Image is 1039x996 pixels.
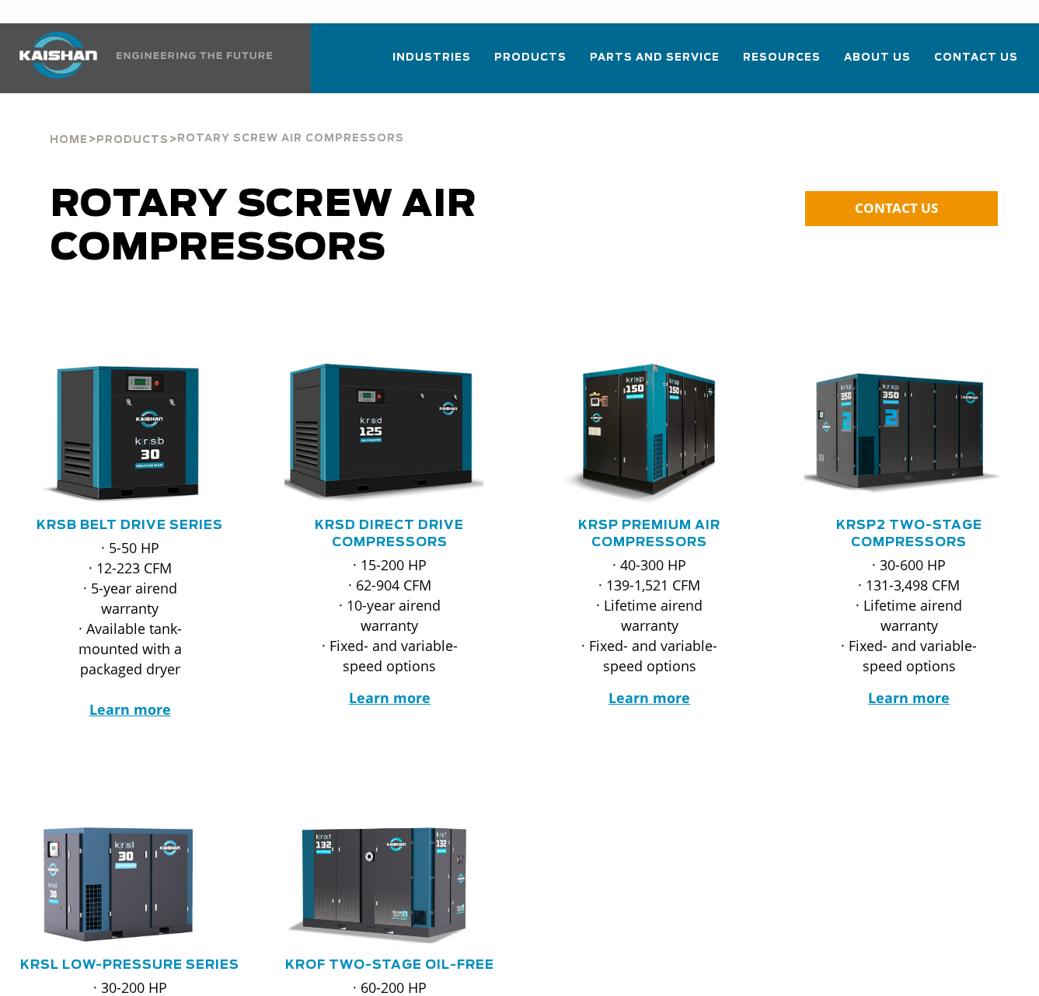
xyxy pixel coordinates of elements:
[934,49,1018,67] span: Contact Us
[50,93,404,152] div: > >
[804,364,1014,505] div: krsp350
[743,37,821,90] a: Resources
[89,700,171,719] a: Learn more
[576,555,723,676] p: · 40-300 HP · 139-1,521 CFM · Lifetime airend warranty · Fixed- and variable-speed options
[50,132,88,146] a: Home
[284,824,494,945] div: krof132
[20,959,239,971] a: KRSL Low-Pressure Series
[835,555,983,676] p: · 30-600 HP · 131-3,498 CFM · Lifetime airend warranty · Fixed- and variable-speed options
[96,132,169,146] a: Products
[590,49,720,67] span: Parts and Service
[51,186,477,267] span: Rotary Screw Air Compressors
[590,37,720,90] a: Parts and Service
[743,49,821,67] span: Resources
[50,135,88,145] span: Home
[273,824,483,945] img: krof132
[349,688,431,707] a: Learn more
[25,364,235,505] div: krsb30
[273,364,483,505] img: krsd125
[844,49,911,67] span: About Us
[56,538,204,719] p: · 5-50 HP · 12-223 CFM · 5-year airend warranty · Available tank-mounted with a packaged dryer
[316,555,463,676] p: · 15-200 HP · 62-904 CFM · 10-year airend warranty · Fixed- and variable-speed options
[608,688,690,707] a: Learn more
[494,37,567,90] a: Products
[868,688,950,707] a: Learn more
[533,364,744,505] img: krsp150
[96,135,169,145] span: Products
[37,519,223,531] a: KRSB Belt Drive Series
[793,364,1003,505] img: krsp350
[855,199,938,217] span: CONTACT US
[545,364,755,505] div: krsp150
[285,959,494,971] a: KROF TWO-STAGE OIL-FREE
[844,37,911,90] a: About Us
[578,519,720,548] a: KRSP Premium Air Compressors
[25,824,235,945] div: krsl30
[494,49,567,67] span: Products
[392,49,471,67] span: Industries
[117,52,272,59] img: Engineering the future
[315,519,464,548] a: KRSD Direct Drive Compressors
[13,364,224,505] img: krsb30
[805,191,998,226] a: CONTACT US
[392,37,471,90] a: Industries
[13,824,224,945] img: krsl30
[177,134,404,144] span: Rotary Screw Air Compressors
[934,37,1018,90] a: Contact Us
[836,519,982,548] a: KRSP2 Two-Stage Compressors
[284,364,494,505] div: krsd125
